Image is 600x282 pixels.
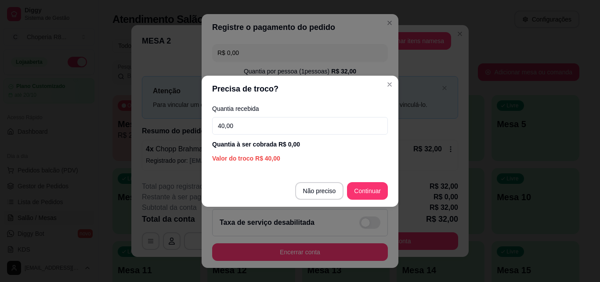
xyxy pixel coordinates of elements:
header: Precisa de troco? [202,76,398,102]
button: Continuar [347,182,388,200]
label: Quantia recebida [212,106,388,112]
div: Quantia à ser cobrada R$ 0,00 [212,140,388,149]
button: Close [383,77,397,92]
div: Valor do troco R$ 40,00 [212,154,388,163]
button: Não preciso [295,182,344,200]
